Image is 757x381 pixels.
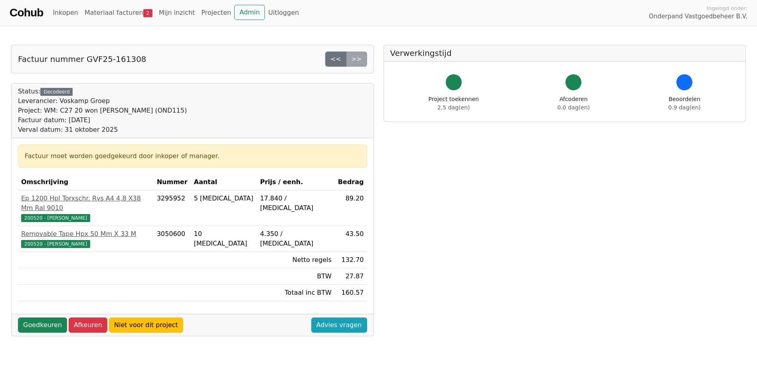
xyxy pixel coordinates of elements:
[18,317,67,333] a: Goedkeuren
[49,5,81,21] a: Inkopen
[707,4,747,12] span: Ingelogd onder:
[260,229,332,248] div: 4.350 / [MEDICAL_DATA]
[154,190,191,226] td: 3295952
[154,226,191,252] td: 3050600
[69,317,107,333] a: Afkeuren
[81,5,156,21] a: Materiaal facturen2
[198,5,234,21] a: Projecten
[191,174,257,190] th: Aantal
[21,229,150,239] div: Removable Tape Hpx 50 Mm X 33 M
[194,229,254,248] div: 10 [MEDICAL_DATA]
[18,54,146,64] h5: Factuur nummer GVF25-161308
[335,190,367,226] td: 89.20
[18,87,187,135] div: Status:
[40,88,73,96] div: Gecodeerd
[143,9,152,17] span: 2
[234,5,265,20] a: Admin
[10,3,43,22] a: Cohub
[557,104,590,111] span: 0.0 dag(en)
[18,106,187,115] div: Project: WM: C27 20 won [PERSON_NAME] (OND115)
[21,194,150,213] div: Ep 1200 Hpl Torxschr. Rvs A4 4,8 X38 Mm Ral 9010
[25,151,360,161] div: Factuur moet worden goedgekeurd door inkoper of manager.
[668,95,701,112] div: Beoordelen
[156,5,198,21] a: Mijn inzicht
[257,268,335,285] td: BTW
[257,285,335,301] td: Totaal inc BTW
[21,194,150,222] a: Ep 1200 Hpl Torxschr. Rvs A4 4,8 X38 Mm Ral 9010200520 - [PERSON_NAME]
[311,317,367,333] a: Advies vragen
[265,5,302,21] a: Uitloggen
[18,174,154,190] th: Omschrijving
[335,226,367,252] td: 43.50
[154,174,191,190] th: Nummer
[21,240,90,248] span: 200520 - [PERSON_NAME]
[335,268,367,285] td: 27.87
[109,317,183,333] a: Niet voor dit project
[18,125,187,135] div: Verval datum: 31 oktober 2025
[437,104,470,111] span: 2.5 dag(en)
[18,115,187,125] div: Factuur datum: [DATE]
[194,194,254,203] div: 5 [MEDICAL_DATA]
[325,52,346,67] a: <<
[18,96,187,106] div: Leverancier: Voskamp Groep
[21,214,90,222] span: 200520 - [PERSON_NAME]
[557,95,590,112] div: Afcoderen
[429,95,479,112] div: Project toekennen
[649,12,747,21] span: Onderpand Vastgoedbeheer B.V.
[21,229,150,248] a: Removable Tape Hpx 50 Mm X 33 M200520 - [PERSON_NAME]
[257,174,335,190] th: Prijs / eenh.
[260,194,332,213] div: 17.840 / [MEDICAL_DATA]
[257,252,335,268] td: Netto regels
[335,285,367,301] td: 160.57
[335,252,367,268] td: 132.70
[668,104,701,111] span: 0.9 dag(en)
[335,174,367,190] th: Bedrag
[390,48,739,58] h5: Verwerkingstijd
